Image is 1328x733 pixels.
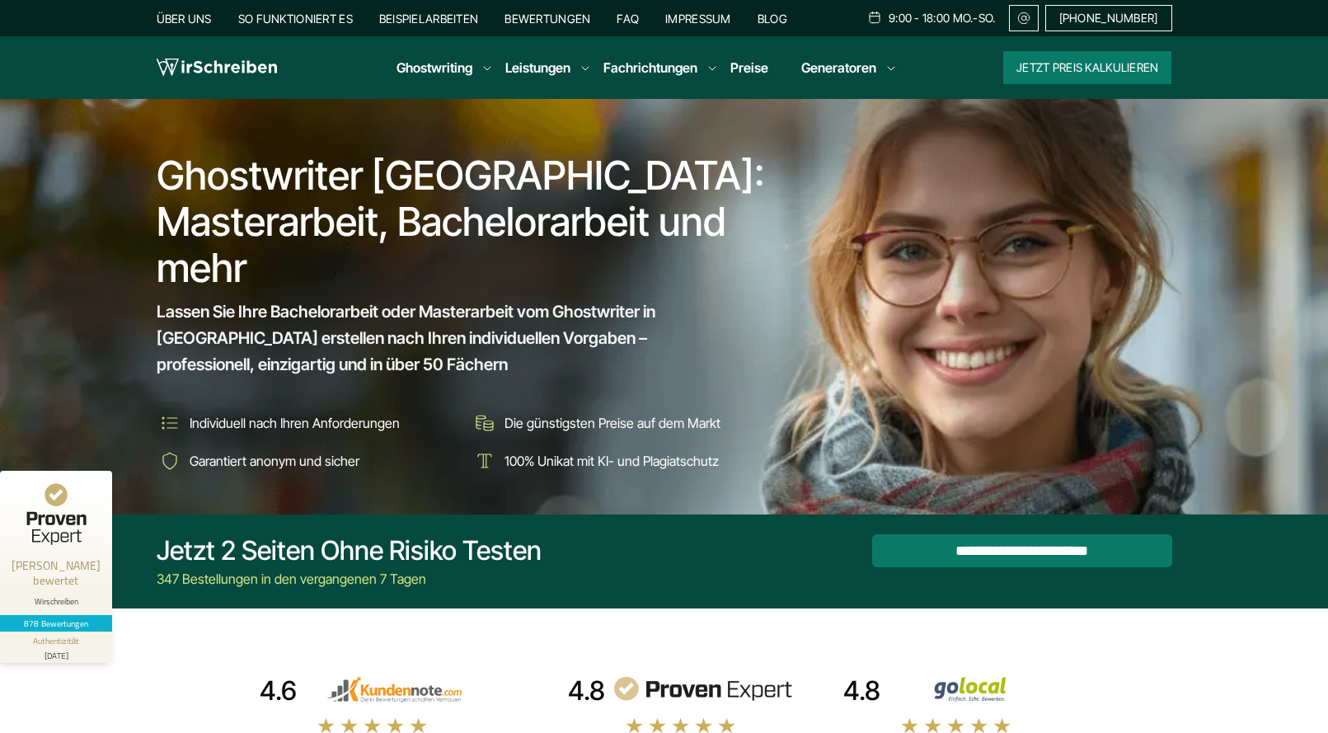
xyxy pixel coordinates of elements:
[157,410,460,436] li: Individuell nach Ihren Anforderungen
[303,676,485,702] img: kundennote
[157,448,183,474] img: Garantiert anonym und sicher
[801,58,876,78] a: Generatoren
[397,58,472,78] a: Ghostwriting
[758,12,787,26] a: Blog
[379,12,478,26] a: Beispielarbeiten
[238,12,353,26] a: So funktioniert es
[157,153,777,291] h1: Ghostwriter [GEOGRAPHIC_DATA]: Masterarbeit, Bachelorarbeit und mehr
[665,12,731,26] a: Impressum
[472,410,775,436] li: Die günstigsten Preise auf dem Markt
[472,448,775,474] li: 100% Unikat mit KI- und Plagiatschutz
[472,410,498,436] img: Die günstigsten Preise auf dem Markt
[504,12,590,26] a: Bewertungen
[157,298,745,378] span: Lassen Sie Ihre Bachelorarbeit oder Masterarbeit vom Ghostwriter in [GEOGRAPHIC_DATA] erstellen n...
[7,647,106,660] div: [DATE]
[568,674,605,707] div: 4.8
[157,55,277,80] img: logo wirschreiben
[1059,12,1158,25] span: [PHONE_NUMBER]
[612,676,793,702] img: provenexpert reviews
[157,534,542,567] div: Jetzt 2 Seiten ohne Risiko testen
[843,674,880,707] div: 4.8
[617,12,639,26] a: FAQ
[472,448,498,474] img: 100% Unikat mit KI- und Plagiatschutz
[887,676,1068,702] img: Wirschreiben Bewertungen
[157,410,183,436] img: Individuell nach Ihren Anforderungen
[1003,51,1171,84] button: Jetzt Preis kalkulieren
[730,59,768,76] a: Preise
[867,11,882,24] img: Schedule
[1016,12,1031,25] img: Email
[505,58,570,78] a: Leistungen
[603,58,697,78] a: Fachrichtungen
[33,635,80,647] div: Authentizität
[1045,5,1172,31] a: [PHONE_NUMBER]
[7,596,106,607] div: Wirschreiben
[260,674,297,707] div: 4.6
[157,448,460,474] li: Garantiert anonym und sicher
[889,12,996,25] span: 9:00 - 18:00 Mo.-So.
[157,12,212,26] a: Über uns
[157,569,542,589] div: 347 Bestellungen in den vergangenen 7 Tagen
